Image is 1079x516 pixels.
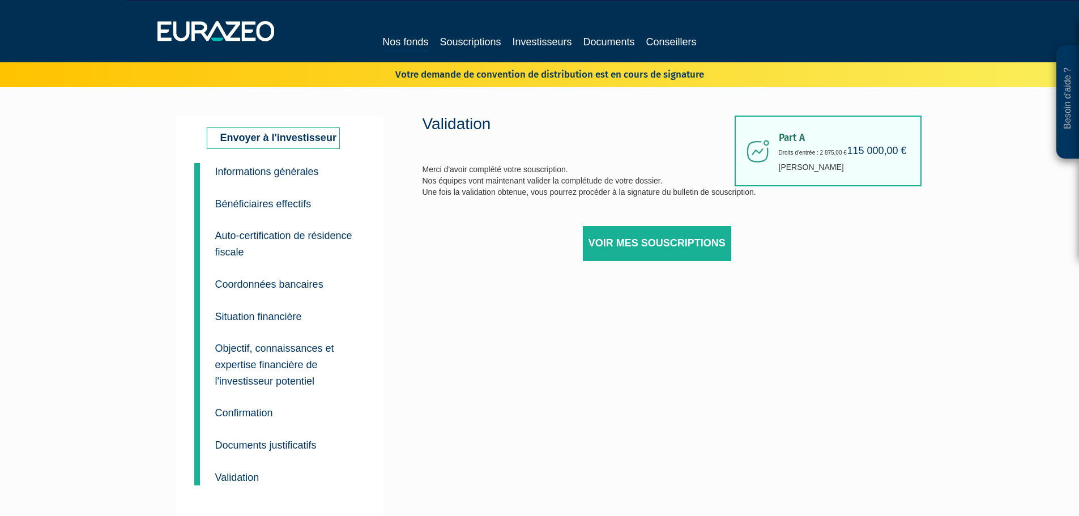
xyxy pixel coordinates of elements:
a: 6 [194,325,200,396]
p: Votre demande de convention de distribution est en cours de signature [362,65,704,82]
small: Coordonnées bancaires [215,279,323,290]
a: 4 [194,261,200,296]
div: Merci d'avoir complété votre souscription. Nos équipes vont maintenant valider la complétude de v... [423,116,824,289]
a: Souscriptions [440,34,501,50]
img: 1732889491-logotype_eurazeo_blanc_rvb.png [157,21,274,41]
h6: Droits d'entrée : 2 875,00 € [779,150,903,156]
a: 7 [194,389,200,424]
a: Envoyer à l'investisseur [207,127,340,149]
small: Objectif, connaissances et expertise financière de l'investisseur potentiel [215,343,334,386]
a: 2 [194,180,200,215]
small: Confirmation [215,407,273,419]
small: Auto-certification de résidence fiscale [215,230,352,258]
div: [PERSON_NAME] [735,116,922,186]
small: Bénéficiaires effectifs [215,198,312,210]
a: Investisseurs [512,34,572,50]
a: Conseillers [646,34,697,50]
a: Voir mes souscriptions [583,226,731,261]
h4: 115 000,00 € [847,146,906,157]
p: Besoin d'aide ? [1061,52,1074,153]
small: Documents justificatifs [215,440,317,451]
small: Situation financière [215,311,302,322]
a: 9 [194,454,200,486]
a: 1 [194,163,200,186]
a: Nos fonds [382,34,428,52]
p: Validation [423,113,734,135]
a: 8 [194,421,200,457]
a: 3 [194,212,200,265]
small: Validation [215,472,259,483]
a: Documents [583,34,635,50]
small: Informations générales [215,166,319,177]
a: 5 [194,293,200,328]
span: Part A [779,132,903,144]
